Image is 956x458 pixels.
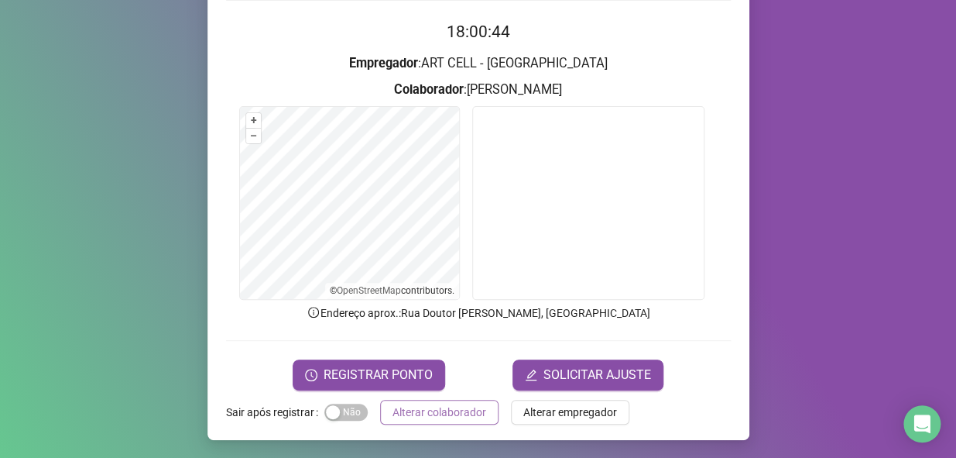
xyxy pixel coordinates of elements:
[349,56,418,71] strong: Empregador
[394,82,464,97] strong: Colaborador
[337,285,401,296] a: OpenStreetMap
[512,360,663,391] button: editSOLICITAR AJUSTE
[330,285,454,296] li: © contributors.
[226,53,731,74] h3: : ART CELL - [GEOGRAPHIC_DATA]
[903,405,941,443] div: Open Intercom Messenger
[226,80,731,100] h3: : [PERSON_NAME]
[324,366,433,384] span: REGISTRAR PONTO
[246,113,261,128] button: +
[523,404,617,421] span: Alterar empregador
[305,369,317,381] span: clock-circle
[226,400,324,425] label: Sair após registrar
[293,360,445,391] button: REGISTRAR PONTO
[511,400,629,425] button: Alterar empregador
[525,369,537,381] span: edit
[380,400,499,425] button: Alterar colaborador
[246,129,261,143] button: –
[543,366,651,384] span: SOLICITAR AJUSTE
[447,22,510,41] time: 18:00:44
[307,305,320,319] span: info-circle
[392,404,486,421] span: Alterar colaborador
[226,305,731,322] p: Endereço aprox. : Rua Doutor [PERSON_NAME], [GEOGRAPHIC_DATA]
